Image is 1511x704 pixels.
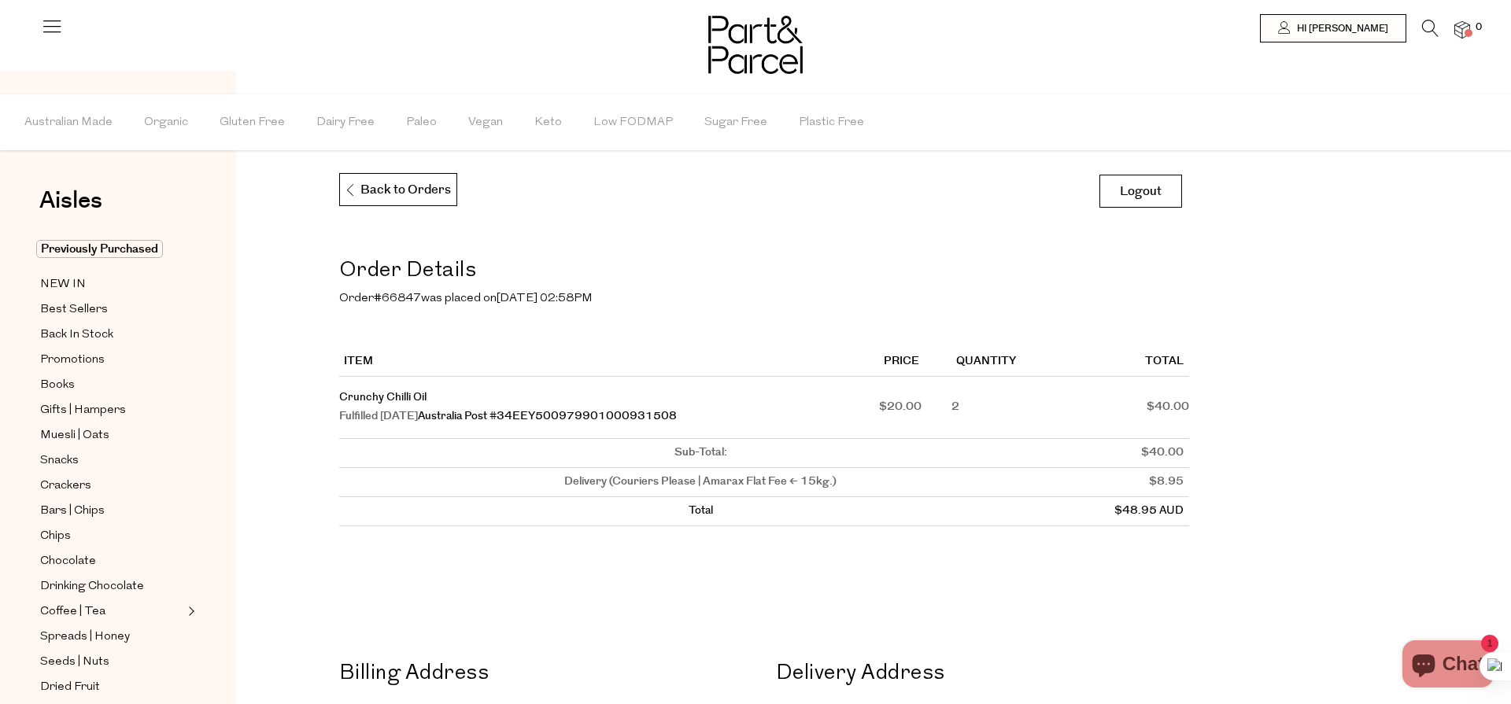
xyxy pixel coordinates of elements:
[799,95,864,150] span: Plastic Free
[40,300,108,319] span: Best Sellers
[339,468,1063,497] td: Delivery (Couriers Please | Amarax Flat Fee < 15kg.)
[40,627,183,647] a: Spreads | Honey
[1099,175,1182,208] a: Logout
[339,253,1189,289] h2: Order Details
[40,326,113,345] span: Back In Stock
[40,502,105,521] span: Bars | Chips
[40,501,183,521] a: Bars | Chips
[40,240,183,259] a: Previously Purchased
[1398,640,1498,691] inbox-online-store-chat: Shopify online store chat
[184,602,195,621] button: Expand/Collapse Coffee | Tea
[40,300,183,319] a: Best Sellers
[339,348,880,377] th: Item
[497,293,593,304] mark: [DATE] 02:58PM
[339,407,880,426] div: Fulfilled [DATE]
[40,678,100,697] span: Dried Fruit
[39,183,102,218] span: Aisles
[1260,14,1406,42] a: Hi [PERSON_NAME]
[879,348,951,377] th: Price
[951,348,1062,377] th: Quantity
[339,173,457,206] a: Back to Orders
[534,95,562,150] span: Keto
[24,95,113,150] span: Australian Made
[40,577,183,596] a: Drinking Chocolate
[144,95,188,150] span: Organic
[339,289,1189,308] p: Order was placed on
[40,677,183,697] a: Dried Fruit
[40,577,144,596] span: Drinking Chocolate
[339,439,1063,468] td: Sub-Total:
[40,376,75,395] span: Books
[40,527,71,546] span: Chips
[689,503,713,518] strong: Total
[40,426,183,445] a: Muesli | Oats
[40,603,105,621] span: Coffee | Tea
[1062,439,1188,468] td: $40.00
[40,400,183,420] a: Gifts | Hampers
[418,408,677,424] a: Australia Post #34EEY500979901000931508
[40,451,183,470] a: Snacks
[40,652,183,672] a: Seeds | Nuts
[1062,377,1188,439] td: $40.00
[220,95,285,150] span: Gluten Free
[40,350,183,370] a: Promotions
[406,95,437,150] span: Paleo
[468,95,503,150] span: Vegan
[1293,22,1388,35] span: Hi [PERSON_NAME]
[1062,348,1188,377] th: Total
[40,426,109,445] span: Muesli | Oats
[40,552,96,571] span: Chocolate
[40,526,183,546] a: Chips
[40,275,86,294] span: NEW IN
[374,293,421,304] mark: #66847
[40,628,130,647] span: Spreads | Honey
[40,351,105,370] span: Promotions
[951,377,1062,439] td: 2
[708,16,803,74] img: Part&Parcel
[39,189,102,228] a: Aisles
[339,656,752,692] h2: Billing Address
[40,653,109,672] span: Seeds | Nuts
[36,240,163,258] span: Previously Purchased
[40,602,183,621] a: Coffee | Tea
[316,95,375,150] span: Dairy Free
[40,476,183,496] a: Crackers
[40,401,126,420] span: Gifts | Hampers
[344,174,451,207] p: Back to Orders
[40,477,91,496] span: Crackers
[593,95,673,150] span: Low FODMAP
[1062,468,1188,497] td: $8.95
[40,375,183,395] a: Books
[339,389,427,405] a: Crunchy Chilli Oil
[40,325,183,345] a: Back In Stock
[40,452,79,470] span: Snacks
[879,377,951,439] td: $20.00
[40,551,183,571] a: Chocolate
[1454,21,1470,38] a: 0
[776,656,1189,692] h2: Delivery Address
[1114,503,1184,518] strong: $48.95 AUD
[1472,20,1486,35] span: 0
[704,95,767,150] span: Sugar Free
[40,275,183,294] a: NEW IN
